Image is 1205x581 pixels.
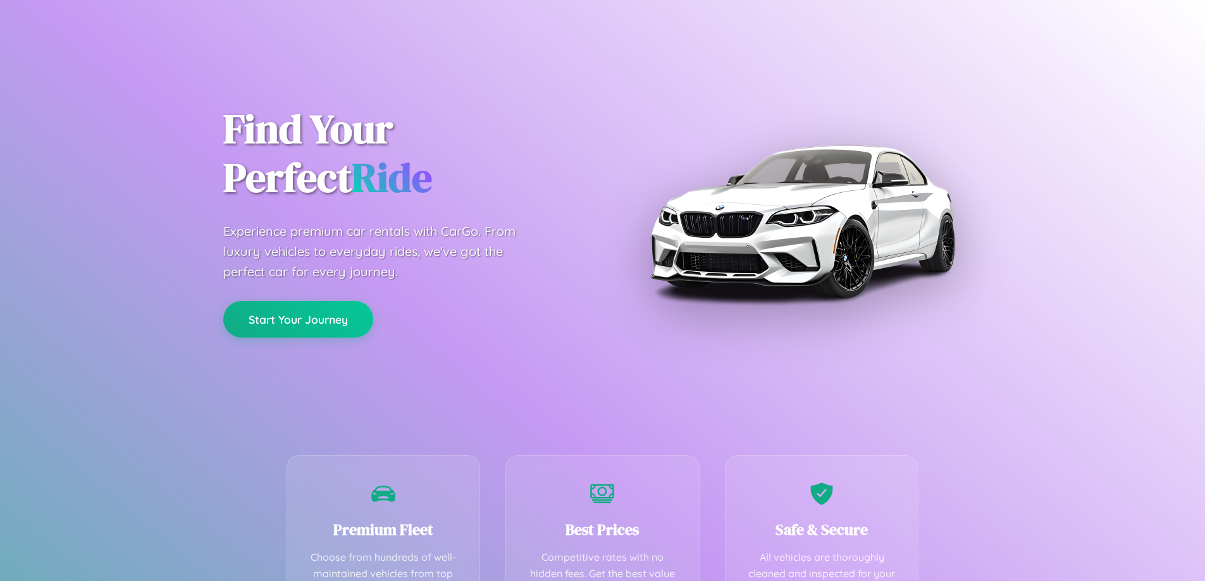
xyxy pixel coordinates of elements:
[644,63,960,379] img: Premium BMW car rental vehicle
[745,519,899,540] h3: Safe & Secure
[525,519,680,540] h3: Best Prices
[223,301,373,338] button: Start Your Journey
[352,150,432,205] span: Ride
[306,519,461,540] h3: Premium Fleet
[223,105,584,202] h1: Find Your Perfect
[223,221,540,282] p: Experience premium car rentals with CarGo. From luxury vehicles to everyday rides, we've got the ...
